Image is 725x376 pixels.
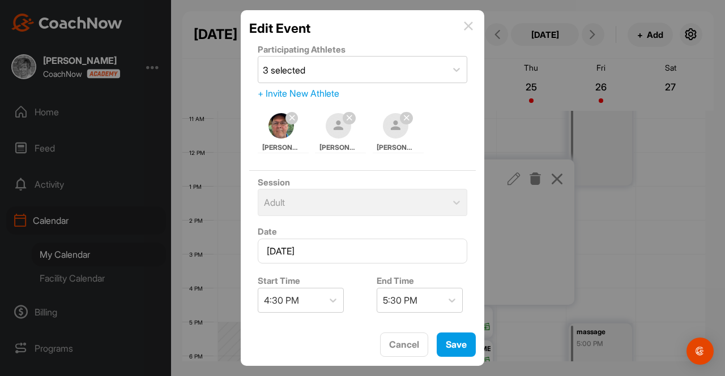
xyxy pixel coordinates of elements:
label: Participating Athletes [258,44,346,55]
button: Save [437,332,476,357]
label: Session [258,177,290,188]
img: info [464,21,473,31]
div: 5:30 PM [383,293,417,307]
label: End Time [377,275,414,286]
div: Open Intercom Messenger [686,338,714,365]
button: Cancel [380,332,428,357]
div: 4:30 PM [264,293,299,307]
div: 3 selected [263,63,305,77]
span: [PERSON_NAME] [377,142,415,153]
span: [PERSON_NAME] [262,142,301,153]
input: Select Date [258,239,467,263]
img: default-ef6cabf814de5a2bf16c804365e32c732080f9872bdf737d349900a9daf73cf9.png [326,113,351,139]
h2: Edit Event [249,19,310,38]
div: + Invite New Athlete [258,87,467,100]
span: [PERSON_NAME] [319,142,358,153]
label: Start Time [258,275,300,286]
img: default-ef6cabf814de5a2bf16c804365e32c732080f9872bdf737d349900a9daf73cf9.png [383,113,408,139]
img: d0f4d2edd1da667179ec4cff15b2996d.jpg [268,113,294,139]
span: Cancel [389,339,419,350]
label: Date [258,226,277,237]
span: Save [446,339,467,350]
